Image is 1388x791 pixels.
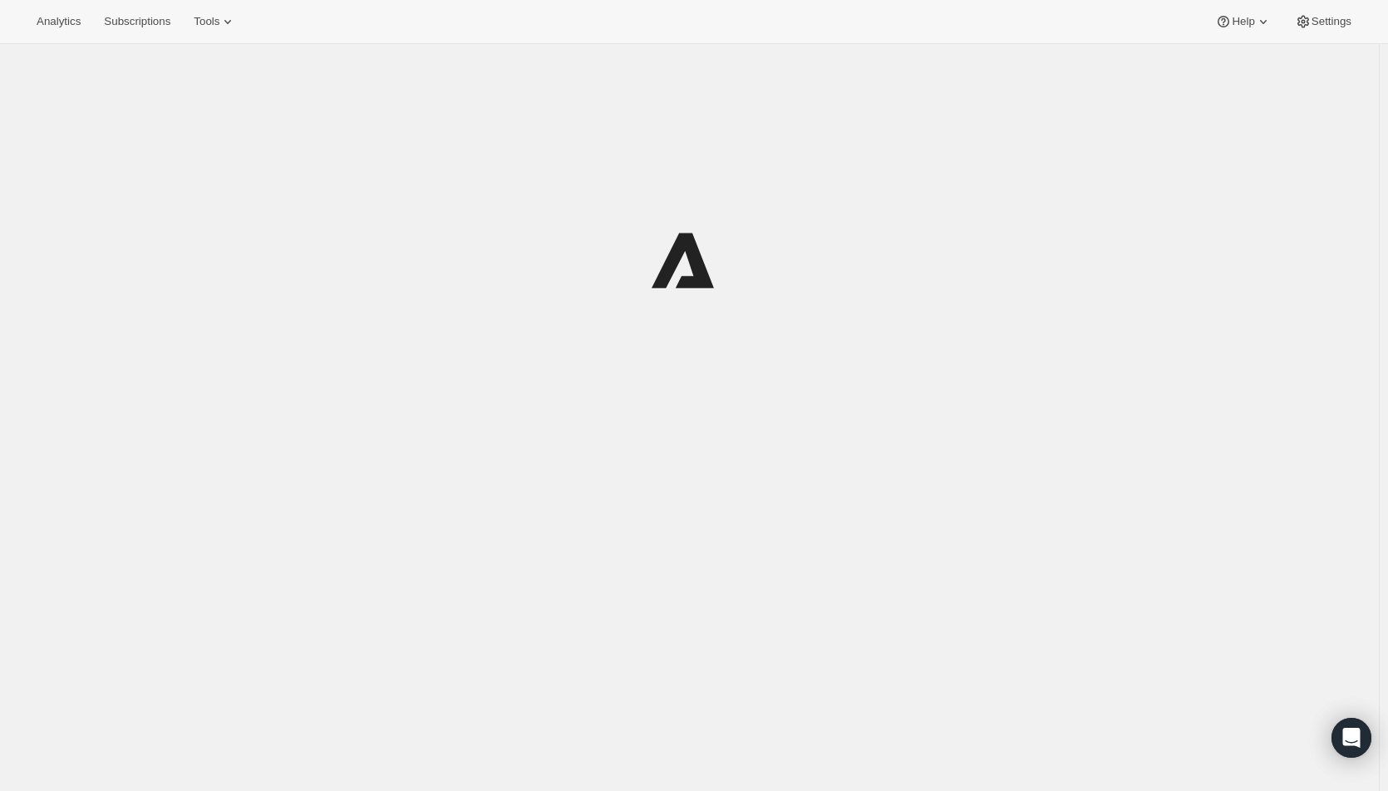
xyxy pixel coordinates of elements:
button: Analytics [27,10,91,33]
span: Subscriptions [104,15,170,28]
button: Settings [1285,10,1361,33]
div: Open Intercom Messenger [1331,718,1371,758]
button: Help [1205,10,1281,33]
button: Tools [184,10,246,33]
span: Tools [194,15,219,28]
button: Subscriptions [94,10,180,33]
span: Analytics [37,15,81,28]
span: Help [1232,15,1254,28]
span: Settings [1312,15,1351,28]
